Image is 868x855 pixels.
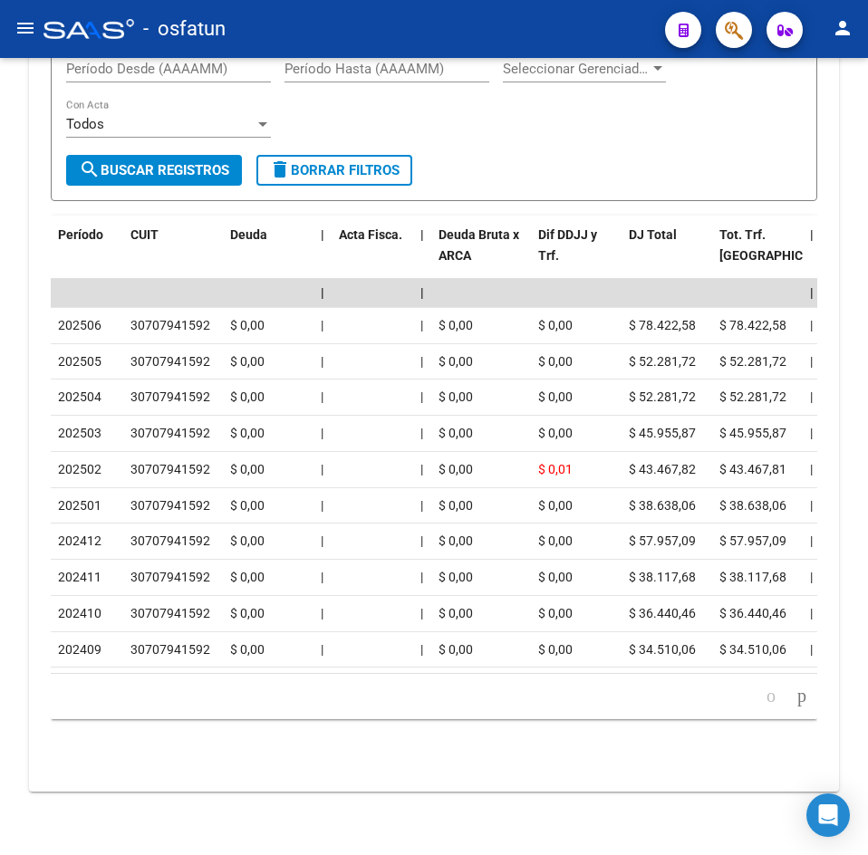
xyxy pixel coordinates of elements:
span: $ 57.957,09 [719,533,786,548]
span: $ 43.467,82 [629,462,696,476]
span: $ 0,00 [439,570,473,584]
span: $ 0,00 [538,570,573,584]
span: $ 0,00 [230,426,265,440]
span: | [420,642,423,657]
span: | [321,389,323,404]
datatable-header-cell: | [413,216,431,295]
span: 202505 [58,354,101,369]
span: | [810,642,813,657]
span: | [420,570,423,584]
span: 202411 [58,570,101,584]
span: $ 0,00 [439,389,473,404]
span: Deuda Bruta x ARCA [439,227,519,263]
button: Buscar Registros [66,155,242,186]
span: | [810,285,814,300]
div: Open Intercom Messenger [806,793,850,837]
span: | [420,354,423,369]
span: Seleccionar Gerenciador [503,61,650,77]
span: $ 0,00 [439,462,473,476]
span: $ 57.957,09 [629,533,696,548]
span: Período [58,227,103,242]
span: Buscar Registros [79,162,229,178]
span: - osfatun [143,9,226,49]
span: Deuda [230,227,267,242]
mat-icon: search [79,159,101,180]
span: $ 0,00 [439,498,473,513]
div: 30707941592 [130,639,210,660]
div: 30707941592 [130,387,210,408]
span: 202503 [58,426,101,440]
span: | [810,389,813,404]
span: | [420,285,424,300]
span: | [810,462,813,476]
div: 30707941592 [130,459,210,480]
span: $ 0,00 [230,318,265,332]
div: 30707941592 [130,531,210,552]
span: $ 0,00 [439,426,473,440]
button: Borrar Filtros [256,155,412,186]
datatable-header-cell: DJ Total [622,216,712,295]
span: Borrar Filtros [269,162,400,178]
mat-icon: delete [269,159,291,180]
span: | [321,606,323,620]
span: $ 0,00 [538,389,573,404]
datatable-header-cell: Deuda [223,216,313,295]
span: | [810,426,813,440]
span: | [321,227,324,242]
span: | [810,570,813,584]
span: 202410 [58,606,101,620]
span: Dif DDJJ y Trf. [538,227,597,263]
span: $ 45.955,87 [719,426,786,440]
mat-icon: person [832,17,854,39]
mat-icon: menu [14,17,36,39]
span: | [321,354,323,369]
span: | [420,227,424,242]
span: $ 0,00 [230,642,265,657]
span: $ 0,00 [439,318,473,332]
span: | [420,318,423,332]
span: | [810,354,813,369]
span: | [321,570,323,584]
span: Tot. Trf. [GEOGRAPHIC_DATA] [719,227,843,263]
div: 30707941592 [130,423,210,444]
datatable-header-cell: Dif DDJJ y Trf. [531,216,622,295]
span: $ 52.281,72 [719,354,786,369]
span: $ 38.117,68 [629,570,696,584]
span: DJ Total [629,227,677,242]
span: | [420,389,423,404]
span: $ 52.281,72 [719,389,786,404]
span: 202412 [58,533,101,548]
div: 30707941592 [130,567,210,588]
span: Todos [66,116,104,132]
div: 30707941592 [130,603,210,624]
span: $ 38.638,06 [629,498,696,513]
span: 202504 [58,389,101,404]
datatable-header-cell: CUIT [123,216,223,295]
div: 30707941592 [130,315,210,336]
span: | [321,642,323,657]
span: $ 0,00 [230,606,265,620]
span: $ 0,00 [230,570,265,584]
span: $ 0,00 [538,318,573,332]
span: $ 0,00 [538,606,573,620]
span: $ 0,00 [538,426,573,440]
span: $ 52.281,72 [629,389,696,404]
span: | [321,498,323,513]
span: | [420,606,423,620]
span: | [420,498,423,513]
span: | [321,462,323,476]
span: Acta Fisca. [339,227,402,242]
span: $ 45.955,87 [629,426,696,440]
span: | [810,227,814,242]
a: go to next page [789,687,815,706]
span: $ 0,00 [439,606,473,620]
span: $ 78.422,58 [629,318,696,332]
span: $ 0,00 [230,498,265,513]
span: $ 43.467,81 [719,462,786,476]
datatable-header-cell: | [803,216,821,295]
span: | [420,426,423,440]
span: | [321,533,323,548]
span: $ 0,00 [230,354,265,369]
span: $ 0,00 [230,533,265,548]
span: $ 34.510,06 [719,642,786,657]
